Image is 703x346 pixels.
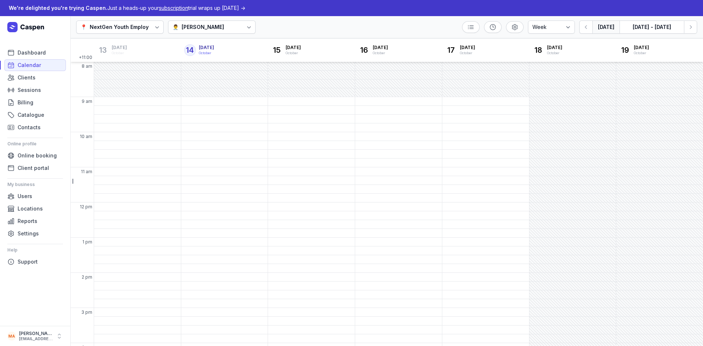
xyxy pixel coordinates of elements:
span: Client portal [18,164,49,172]
span: We're delighted you're trying Caspen. [9,5,107,11]
button: [DATE] - [DATE] [620,21,684,34]
span: [DATE] [286,45,301,51]
span: [DATE] [112,45,127,51]
span: 2 pm [82,274,92,280]
span: Online booking [18,151,57,160]
span: 3 pm [81,309,92,315]
span: [DATE] [460,45,475,51]
span: [DATE] [547,45,562,51]
span: Clients [18,73,36,82]
span: [DATE] [634,45,649,51]
span: [DATE] [199,45,214,51]
button: [DATE] [592,21,620,34]
div: 📍 [81,23,87,31]
div: [EMAIL_ADDRESS][DOMAIN_NAME] [19,336,53,342]
div: 18 [532,44,544,56]
span: Support [18,257,38,266]
span: 11 am [81,169,92,175]
span: 10 am [80,134,92,139]
div: [PERSON_NAME] [19,331,53,336]
span: 8 am [82,63,92,69]
div: 13 [97,44,109,56]
span: 1 pm [82,239,92,245]
span: Billing [18,98,33,107]
div: 16 [358,44,370,56]
span: Sessions [18,86,41,94]
div: Just a heads-up your trial wraps up [DATE] → [9,4,245,12]
span: Settings [18,229,39,238]
div: October [634,51,649,56]
div: October [199,51,214,56]
span: Contacts [18,123,41,132]
span: Catalogue [18,111,44,119]
div: My business [7,179,63,190]
span: subscription [159,5,188,11]
div: Help [7,244,63,256]
span: +11:00 [79,55,94,62]
span: Dashboard [18,48,46,57]
span: 12 pm [80,204,92,210]
div: October [112,51,127,56]
div: 14 [184,44,196,56]
div: October [547,51,562,56]
span: Locations [18,204,43,213]
div: October [373,51,388,56]
div: NextGen Youth Employment [90,23,161,31]
div: 15 [271,44,283,56]
span: Users [18,192,32,201]
span: MA [8,332,15,341]
div: [PERSON_NAME] [182,23,224,31]
div: October [460,51,475,56]
span: Calendar [18,61,41,70]
div: 17 [445,44,457,56]
span: [DATE] [373,45,388,51]
div: 19 [619,44,631,56]
span: Reports [18,217,37,226]
div: October [286,51,301,56]
div: 👨‍⚕️ [172,23,179,31]
div: Online profile [7,138,63,150]
span: 9 am [82,98,92,104]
